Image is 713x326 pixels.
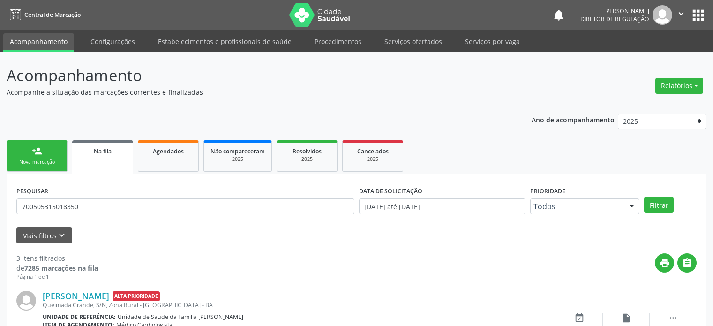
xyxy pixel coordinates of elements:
button: notifications [552,8,565,22]
button: Mais filtroskeyboard_arrow_down [16,227,72,244]
i: print [660,258,670,268]
p: Ano de acompanhamento [532,114,615,125]
label: Prioridade [530,184,565,198]
i: event_available [574,313,585,323]
i:  [676,8,686,19]
span: Não compareceram [210,147,265,155]
label: PESQUISAR [16,184,48,198]
a: [PERSON_NAME] [43,291,109,301]
span: Cancelados [357,147,389,155]
button: apps [690,7,706,23]
div: 2025 [210,156,265,163]
i:  [682,258,692,268]
strong: 7285 marcações na fila [24,264,98,273]
i:  [668,313,678,323]
a: Procedimentos [308,33,368,50]
input: Nome, CNS [16,198,354,214]
div: Página 1 de 1 [16,273,98,281]
button:  [677,253,697,273]
button:  [672,5,690,25]
a: Serviços ofertados [378,33,449,50]
a: Central de Marcação [7,7,81,23]
p: Acompanhe a situação das marcações correntes e finalizadas [7,87,496,97]
input: Selecione um intervalo [359,198,525,214]
span: Central de Marcação [24,11,81,19]
span: Agendados [153,147,184,155]
span: Diretor de regulação [580,15,649,23]
span: Na fila [94,147,112,155]
div: 2025 [349,156,396,163]
label: DATA DE SOLICITAÇÃO [359,184,422,198]
span: Unidade de Saude da Familia [PERSON_NAME] [118,313,243,321]
div: Queimada Grande, S/N, Zona Rural - [GEOGRAPHIC_DATA] - BA [43,301,556,309]
div: de [16,263,98,273]
div: 2025 [284,156,330,163]
i: keyboard_arrow_down [57,230,67,241]
a: Acompanhamento [3,33,74,52]
a: Estabelecimentos e profissionais de saúde [151,33,298,50]
div: 3 itens filtrados [16,253,98,263]
div: [PERSON_NAME] [580,7,649,15]
button: Filtrar [644,197,674,213]
div: Nova marcação [14,159,60,166]
button: print [655,253,674,273]
span: Resolvidos [293,147,322,155]
a: Configurações [84,33,142,50]
button: Relatórios [655,78,703,94]
i: insert_drive_file [621,313,631,323]
b: Unidade de referência: [43,313,116,321]
span: Alta Prioridade [113,291,160,301]
a: Serviços por vaga [458,33,526,50]
span: Todos [533,202,621,211]
img: img [653,5,672,25]
p: Acompanhamento [7,64,496,87]
div: person_add [32,146,42,156]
